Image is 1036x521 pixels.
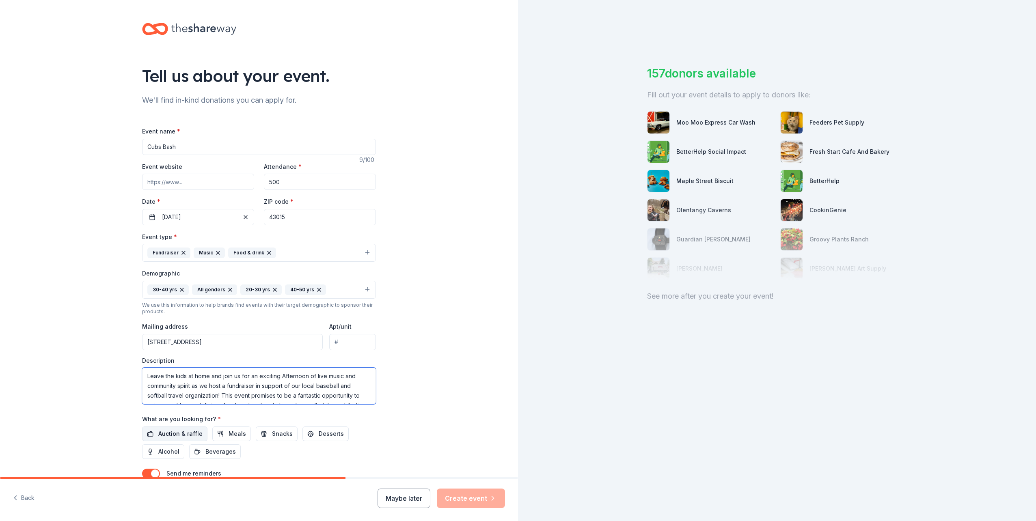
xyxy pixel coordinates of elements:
img: photo for Moo Moo Express Car Wash [647,112,669,133]
div: BetterHelp Social Impact [676,147,746,157]
label: Event name [142,127,180,136]
button: Alcohol [142,444,184,459]
div: Fundraiser [147,248,190,258]
label: Demographic [142,269,180,278]
div: 20-30 yrs [240,284,282,295]
div: 9 /100 [359,155,376,165]
label: Event website [142,163,182,171]
label: Mailing address [142,323,188,331]
label: Date [142,198,254,206]
input: 20 [264,174,376,190]
input: 12345 (U.S. only) [264,209,376,225]
div: 30-40 yrs [147,284,189,295]
div: Fill out your event details to apply to donors like: [647,88,907,101]
label: Send me reminders [166,470,221,477]
img: photo for Feeders Pet Supply [781,112,803,133]
div: All genders [192,284,237,295]
div: Music [194,248,225,258]
div: See more after you create your event! [647,290,907,303]
span: Meals [229,429,246,439]
span: Alcohol [158,447,179,456]
span: Beverages [205,447,236,456]
div: Maple Street Biscuit [676,176,734,186]
div: Food & drink [228,248,276,258]
label: What are you looking for? [142,415,221,423]
label: Apt/unit [329,323,352,331]
div: 157 donors available [647,65,907,82]
label: Event type [142,233,177,241]
img: photo for BetterHelp [781,170,803,192]
div: Moo Moo Express Car Wash [676,118,755,127]
div: 40-50 yrs [285,284,326,295]
button: Auction & raffle [142,426,207,441]
input: Spring Fundraiser [142,139,376,155]
div: We'll find in-kind donations you can apply for. [142,94,376,107]
div: Tell us about your event. [142,65,376,87]
button: Snacks [256,426,298,441]
img: photo for BetterHelp Social Impact [647,141,669,163]
button: [DATE] [142,209,254,225]
div: We use this information to help brands find events with their target demographic to sponsor their... [142,302,376,315]
div: Fresh Start Cafe And Bakery [809,147,889,157]
button: FundraiserMusicFood & drink [142,244,376,262]
span: Snacks [272,429,293,439]
input: # [329,334,376,350]
div: Feeders Pet Supply [809,118,864,127]
input: Enter a US address [142,334,323,350]
label: Description [142,357,175,365]
button: Beverages [189,444,241,459]
label: Attendance [264,163,302,171]
div: BetterHelp [809,176,840,186]
textarea: Leave the kids at home and join us for an exciting Afternoon of live music and community spirit a... [142,368,376,404]
img: photo for Maple Street Biscuit [647,170,669,192]
button: Back [13,490,35,507]
button: 30-40 yrsAll genders20-30 yrs40-50 yrs [142,281,376,299]
button: Maybe later [378,489,430,508]
button: Meals [212,426,251,441]
button: Desserts [302,426,349,441]
span: Auction & raffle [158,429,203,439]
input: https://www... [142,174,254,190]
label: ZIP code [264,198,294,206]
span: Desserts [319,429,344,439]
img: photo for Fresh Start Cafe And Bakery [781,141,803,163]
